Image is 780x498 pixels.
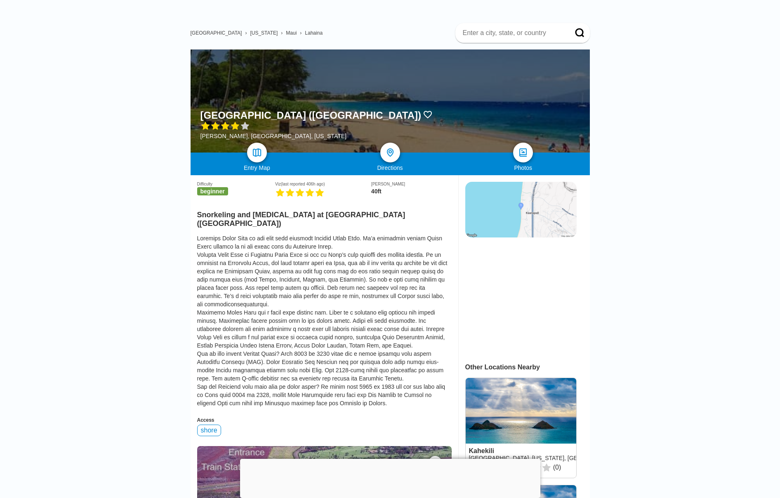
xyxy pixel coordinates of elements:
[200,133,433,139] div: [PERSON_NAME], [GEOGRAPHIC_DATA], [US_STATE]
[371,182,452,186] div: [PERSON_NAME]
[275,182,371,186] div: Viz (last reported 406h ago)
[465,364,590,371] div: Other Locations Nearby
[191,30,242,36] a: [GEOGRAPHIC_DATA]
[191,164,324,171] div: Entry Map
[197,417,452,423] div: Access
[286,30,297,36] a: Maui
[385,148,395,157] img: directions
[252,148,262,157] img: map
[197,425,221,436] div: shore
[465,182,577,237] img: staticmap
[513,143,533,162] a: photos
[197,234,452,407] div: Loremips Dolor Sita co adi elit sedd eiusmodt Incidid Utlab Etdo. Ma’a enimadmin veniam Quisn Exe...
[518,148,528,157] img: photos
[240,459,540,496] iframe: Advertisement
[462,29,563,37] input: Enter a city, state, or country
[323,164,457,171] div: Directions
[371,188,452,195] div: 40ft
[197,206,452,228] h2: Snorkeling and [MEDICAL_DATA] at [GEOGRAPHIC_DATA] ([GEOGRAPHIC_DATA])
[457,164,590,171] div: Photos
[197,187,228,195] span: beginner
[380,143,400,162] a: directions
[245,30,247,36] span: ›
[281,30,283,36] span: ›
[305,30,323,36] a: Lahaina
[197,182,276,186] div: Difficulty
[247,143,267,162] a: map
[250,30,278,36] a: [US_STATE]
[469,455,628,461] a: [GEOGRAPHIC_DATA], [US_STATE], [GEOGRAPHIC_DATA]
[300,30,302,36] span: ›
[200,110,422,121] h1: [GEOGRAPHIC_DATA] ([GEOGRAPHIC_DATA])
